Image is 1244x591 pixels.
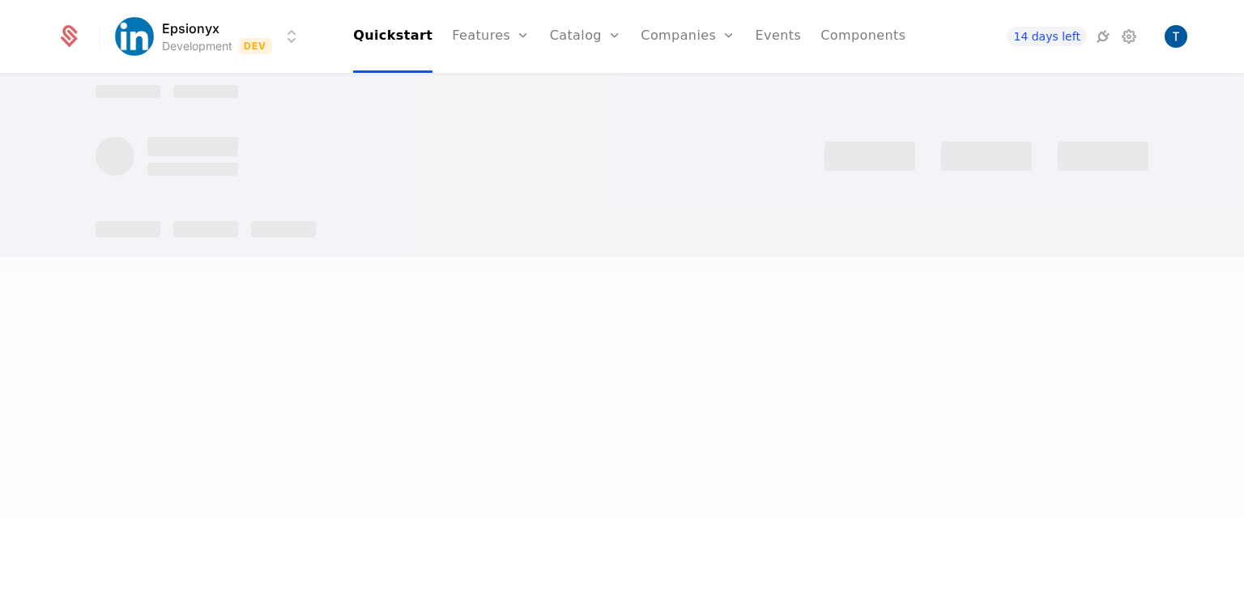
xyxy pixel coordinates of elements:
a: 14 days left [1007,27,1086,46]
span: Epsionyx [162,19,219,38]
a: Integrations [1093,27,1113,46]
img: Tshegofatso Keller [1165,25,1187,48]
span: Dev [239,38,272,54]
button: Open user button [1165,25,1187,48]
button: Select environment [120,19,301,54]
div: Development [162,38,232,54]
a: Settings [1119,27,1139,46]
img: Epsionyx [115,17,154,56]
